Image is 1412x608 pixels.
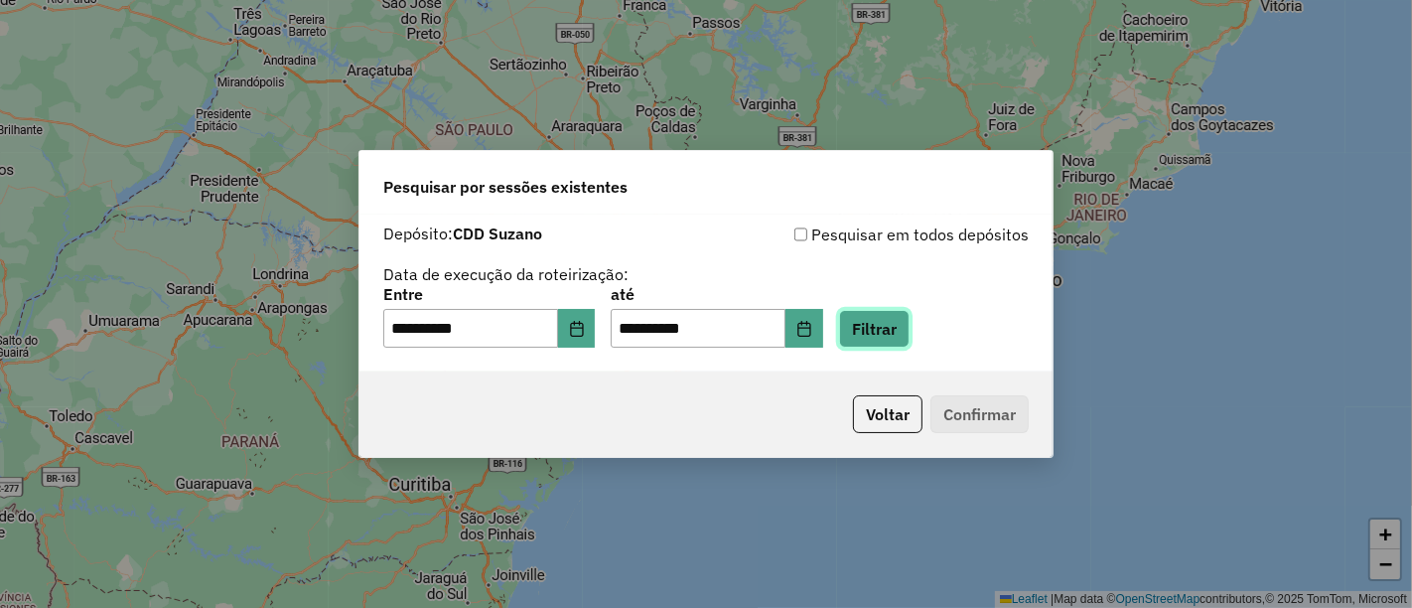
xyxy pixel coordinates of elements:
label: Entre [383,282,595,306]
strong: CDD Suzano [453,224,542,243]
label: Depósito: [383,222,542,245]
div: Pesquisar em todos depósitos [706,223,1029,246]
button: Filtrar [839,310,910,348]
span: Pesquisar por sessões existentes [383,175,628,199]
label: Data de execução da roteirização: [383,262,629,286]
button: Choose Date [558,309,596,349]
button: Voltar [853,395,922,433]
button: Choose Date [785,309,823,349]
label: até [611,282,822,306]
